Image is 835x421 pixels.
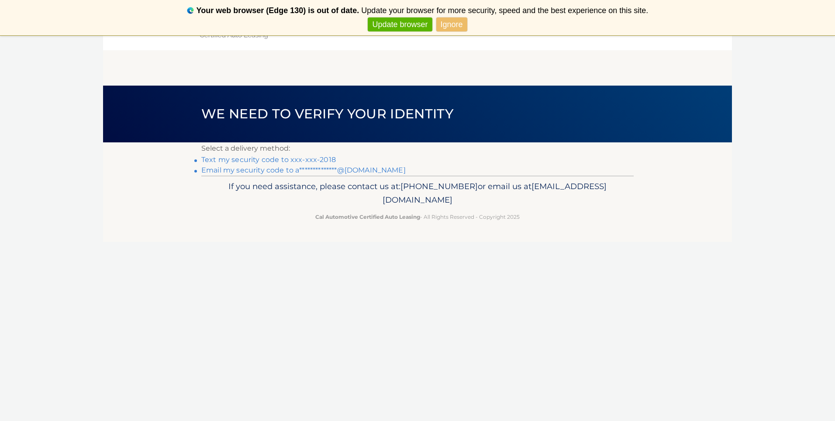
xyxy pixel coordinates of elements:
[201,155,336,164] a: Text my security code to xxx-xxx-2018
[197,6,359,15] b: Your web browser (Edge 130) is out of date.
[201,106,453,122] span: We need to verify your identity
[315,214,420,220] strong: Cal Automotive Certified Auto Leasing
[207,179,628,207] p: If you need assistance, please contact us at: or email us at
[201,142,634,155] p: Select a delivery method:
[368,17,432,32] a: Update browser
[400,181,478,191] span: [PHONE_NUMBER]
[361,6,648,15] span: Update your browser for more security, speed and the best experience on this site.
[436,17,467,32] a: Ignore
[207,212,628,221] p: - All Rights Reserved - Copyright 2025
